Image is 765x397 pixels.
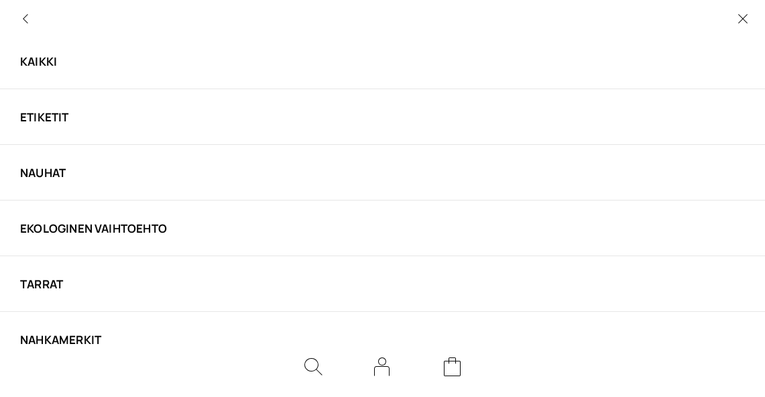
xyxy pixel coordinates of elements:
button: Search [302,357,322,377]
a: Kaikki [20,54,721,69]
a: Ekologinen vaihtoehto [20,221,721,236]
a: Tarrat [20,276,721,292]
a: Nahkamerkit [20,332,721,347]
a: Cart [443,355,463,383]
a: My Account [372,357,392,377]
a: Nauhat [20,165,721,180]
a: Etiketit [20,109,721,125]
